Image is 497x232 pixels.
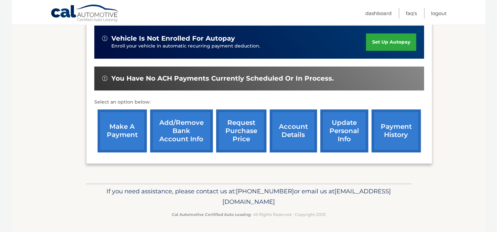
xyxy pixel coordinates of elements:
p: If you need assistance, please contact us at: or email us at [90,186,407,207]
span: [PHONE_NUMBER] [236,187,294,195]
a: FAQ's [406,8,417,19]
a: set up autopay [366,33,416,51]
p: Enroll your vehicle in automatic recurring payment deduction. [111,43,366,50]
strong: Cal Automotive Certified Auto Leasing [172,212,251,217]
span: You have no ACH payments currently scheduled or in process. [111,74,334,83]
a: payment history [372,109,421,152]
a: Cal Automotive [51,4,120,23]
a: request purchase price [216,109,266,152]
a: Logout [431,8,447,19]
p: Select an option below: [94,98,424,106]
a: Dashboard [365,8,392,19]
img: alert-white.svg [102,76,107,81]
p: - All Rights Reserved - Copyright 2025 [90,211,407,218]
a: update personal info [320,109,368,152]
a: Add/Remove bank account info [150,109,213,152]
img: alert-white.svg [102,36,107,41]
span: vehicle is not enrolled for autopay [111,34,235,43]
a: make a payment [98,109,147,152]
a: account details [270,109,317,152]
